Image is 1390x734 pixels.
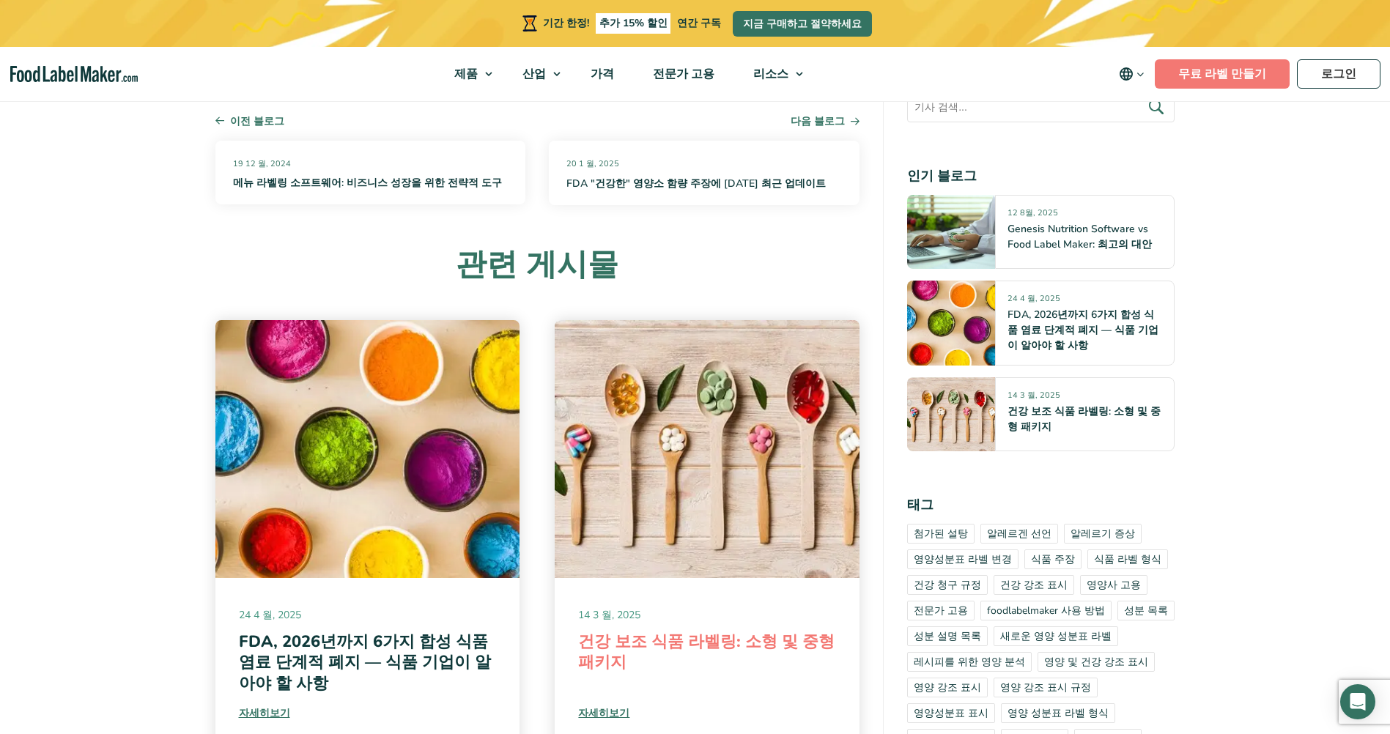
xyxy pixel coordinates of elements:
[596,13,671,34] span: 추가 15% 할인
[907,652,1032,672] a: 레시피를 위한 영양 분석
[994,575,1074,595] a: 건강 강조 표시
[1001,703,1115,723] a: 영양 성분표 라벨 형식
[677,16,721,30] span: 연간 구독
[435,47,500,101] a: 제품
[907,626,988,646] a: 성분 설명 목록
[980,601,1112,620] a: foodlabelmaker 사용 방법
[749,66,790,82] span: 리소스
[503,47,568,101] a: 산업
[566,158,842,171] span: 20 1 월, 2025
[1064,524,1142,544] a: 알레르기 증상
[1008,404,1161,434] a: 건강 보조 식품 라벨링: 소형 및 중형 패키지
[1008,293,1060,310] span: 24 4 월, 2025
[233,158,509,171] span: 19 12 월, 2024
[1008,207,1058,224] span: 12 8월, 2025
[239,705,497,721] a: 자세히보기
[578,631,835,674] a: 건강 보조 식품 라벨링: 소형 및 중형 패키지
[586,66,615,82] span: 가격
[907,601,975,620] a: 전문가 고용
[907,524,975,544] a: 첨가된 설탕
[907,166,1175,186] h4: 인기 블로그
[518,66,547,82] span: 산업
[907,575,988,595] a: 건강 청구 규정
[994,678,1098,697] a: 영양 강조 표시 규정
[572,47,630,101] a: 가격
[634,47,731,101] a: 전문가 고용
[907,92,1175,122] input: 기사 검색...
[239,631,491,694] a: FDA, 2026년까지 6가지 합성 식품 염료 단계적 폐지 — 식품 기업이 알아야 할 사항
[450,66,479,82] span: 제품
[215,245,860,286] h3: 관련 게시물
[648,66,716,82] span: 전문가 고용
[1008,390,1060,407] span: 14 3 월, 2025
[734,47,810,101] a: 리소스
[233,176,502,190] a: 메뉴 라벨링 소프트웨어: 비즈니스 성장을 위한 전략적 도구
[230,114,284,129] font: 이전 블로그
[1024,549,1082,569] a: 식품 주장
[1340,684,1375,719] div: 인터콤 메신저 열기
[1038,652,1155,672] a: 영양 및 건강 강조 표시
[1117,601,1175,620] a: 성분 목록
[733,11,872,37] a: 지금 구매하고 절약하세요
[566,177,826,191] a: FDA "건강한" 영양소 함량 주장에 [DATE] 최근 업데이트
[578,607,836,623] span: 14 3 월, 2025
[543,16,589,30] span: 기간 한정!
[791,114,859,129] a: 다음 블로그
[1080,575,1147,595] a: 영양사 고용
[907,495,1175,515] h4: 태그
[907,678,988,697] a: 영양 강조 표시
[980,524,1058,544] a: 알레르겐 선언
[1008,222,1152,251] a: Genesis Nutrition Software vs Food Label Maker: 최고의 대안
[1008,308,1158,352] a: FDA, 2026년까지 6가지 합성 식품 염료 단계적 폐지 — 식품 기업이 알아야 할 사항
[907,549,1019,569] a: 영양성분표 라벨 변경
[1155,59,1290,89] a: 무료 라벨 만들기
[994,626,1118,646] a: 새로운 영양 성분표 라벨
[1297,59,1380,89] a: 로그인
[578,705,836,721] a: 자세히보기
[1087,549,1168,569] a: 식품 라벨 형식
[215,114,284,129] a: 이전 블로그
[239,607,497,623] span: 24 4 월, 2025
[791,114,845,129] font: 다음 블로그
[907,703,995,723] a: 영양성분표 표시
